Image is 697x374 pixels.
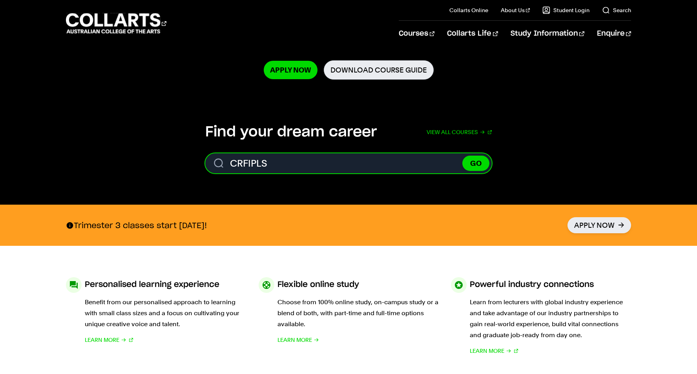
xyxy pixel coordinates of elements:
h2: Find your dream career [205,123,377,141]
h3: Flexible online study [277,277,359,292]
a: Collarts Online [449,6,488,14]
p: Trimester 3 classes start [DATE]! [66,220,207,231]
a: Courses [399,21,434,47]
div: Go to homepage [66,12,166,34]
span: Learn More [277,334,312,345]
form: Search [205,153,492,173]
button: GO [462,156,489,171]
a: Apply Now [567,217,631,233]
input: Search for a course [205,153,492,173]
a: Learn More [85,334,133,345]
a: Enquire [597,21,631,47]
a: Study Information [511,21,584,47]
a: Search [602,6,631,14]
span: Learn More [470,345,504,356]
a: View all courses [427,123,492,141]
h3: Powerful industry connections [470,277,594,292]
a: Student Login [542,6,589,14]
p: Learn from lecturers with global industry experience and take advantage of our industry partnersh... [470,297,631,341]
a: About Us [501,6,530,14]
span: Learn More [85,334,119,345]
p: Benefit from our personalised approach to learning with small class sizes and a focus on cultivat... [85,297,246,330]
a: Learn More [470,345,518,356]
a: Learn More [277,334,319,345]
p: Choose from 100% online study, on-campus study or a blend of both, with part-time and full-time o... [277,297,439,330]
a: Collarts Life [447,21,498,47]
a: Apply Now [264,61,317,79]
h3: Personalised learning experience [85,277,219,292]
a: Download Course Guide [324,60,434,80]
